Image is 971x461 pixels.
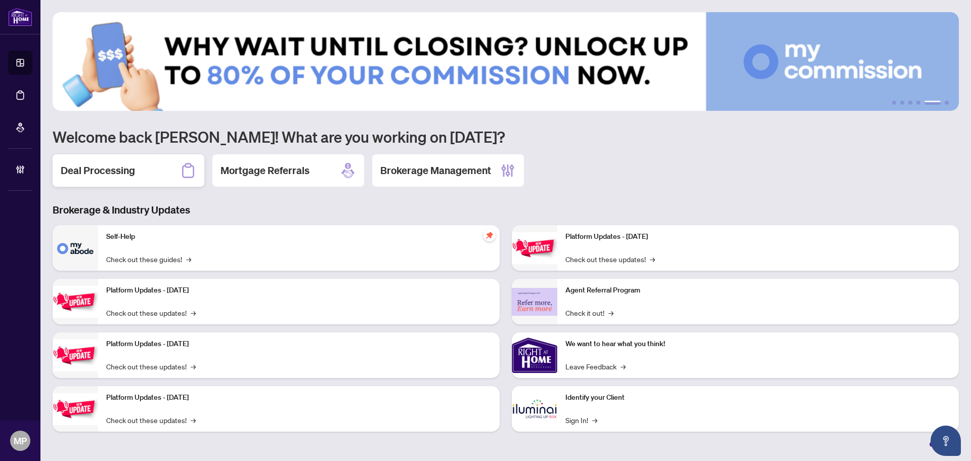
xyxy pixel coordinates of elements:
img: We want to hear what you think! [512,332,557,378]
a: Check it out!→ [565,307,613,318]
button: 3 [908,101,912,105]
button: 6 [945,101,949,105]
img: Platform Updates - June 23, 2025 [512,232,557,264]
a: Sign In!→ [565,414,597,426]
span: pushpin [483,229,496,241]
img: Self-Help [53,225,98,271]
span: → [191,307,196,318]
button: Open asap [931,426,961,456]
button: 5 [924,101,941,105]
img: Platform Updates - July 8, 2025 [53,393,98,425]
span: → [650,254,655,265]
button: 2 [900,101,904,105]
p: We want to hear what you think! [565,339,951,350]
p: Platform Updates - [DATE] [565,231,951,242]
span: → [191,361,196,372]
a: Check out these updates!→ [106,307,196,318]
span: → [186,254,191,265]
h2: Brokerage Management [380,163,491,178]
a: Check out these updates!→ [106,414,196,426]
p: Platform Updates - [DATE] [106,392,492,403]
a: Check out these guides!→ [106,254,191,265]
img: Slide 4 [53,12,959,111]
img: logo [8,8,32,26]
p: Identify your Client [565,392,951,403]
p: Platform Updates - [DATE] [106,339,492,350]
img: Agent Referral Program [512,288,557,316]
img: Platform Updates - July 21, 2025 [53,340,98,371]
img: Platform Updates - September 16, 2025 [53,286,98,318]
a: Check out these updates!→ [565,254,655,265]
img: Identify your Client [512,386,557,432]
button: 1 [892,101,896,105]
span: → [592,414,597,426]
h2: Deal Processing [61,163,135,178]
h3: Brokerage & Industry Updates [53,203,959,217]
button: 4 [916,101,920,105]
p: Agent Referral Program [565,285,951,296]
span: → [608,307,613,318]
p: Self-Help [106,231,492,242]
span: → [621,361,626,372]
span: MP [14,434,27,448]
a: Leave Feedback→ [565,361,626,372]
span: → [191,414,196,426]
a: Check out these updates!→ [106,361,196,372]
h2: Mortgage Referrals [220,163,310,178]
p: Platform Updates - [DATE] [106,285,492,296]
h1: Welcome back [PERSON_NAME]! What are you working on [DATE]? [53,127,959,146]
